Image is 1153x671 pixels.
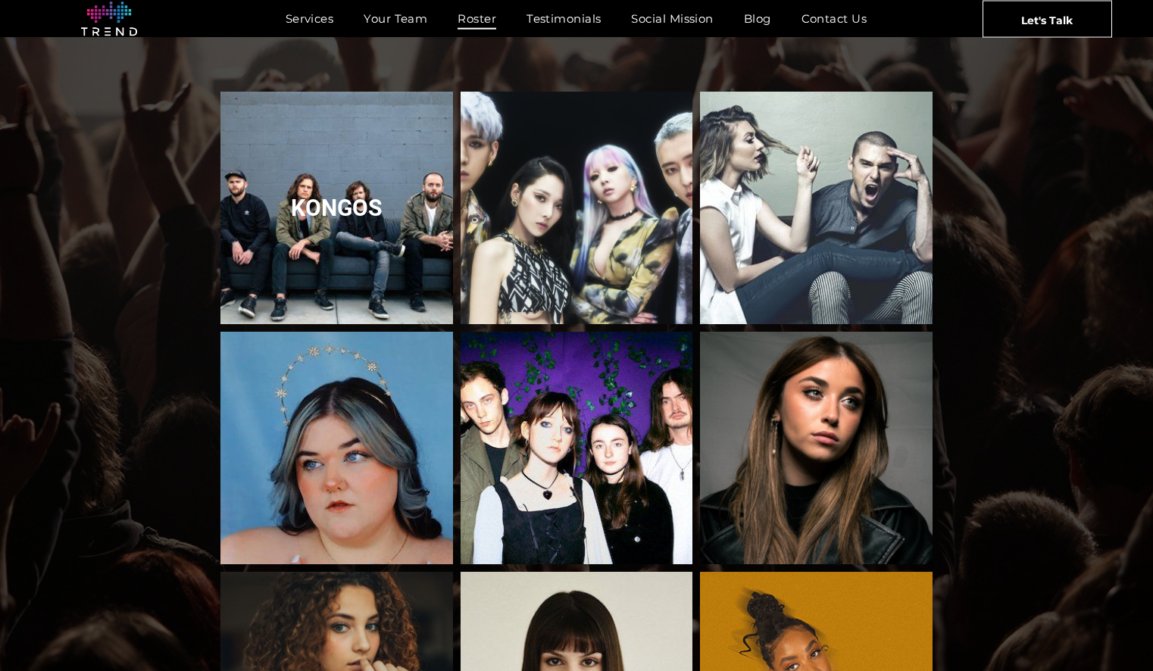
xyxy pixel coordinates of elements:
a: Blog [729,8,786,30]
a: Contact Us [786,8,883,30]
a: Roster [442,8,511,30]
a: Services [270,8,349,30]
img: logo [81,2,137,36]
a: Social Mission [616,8,728,30]
a: KARD [461,92,693,324]
iframe: Chat Widget [1077,598,1153,671]
span: Let's Talk [1021,1,1073,39]
a: Little Fuss [461,332,693,564]
a: Courtney Govan [220,332,453,564]
a: Rachel Grae [700,332,933,564]
a: Karmin [700,92,933,324]
a: Kongos [214,85,460,331]
a: Testimonials [511,8,616,30]
a: Your Team [348,8,442,30]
